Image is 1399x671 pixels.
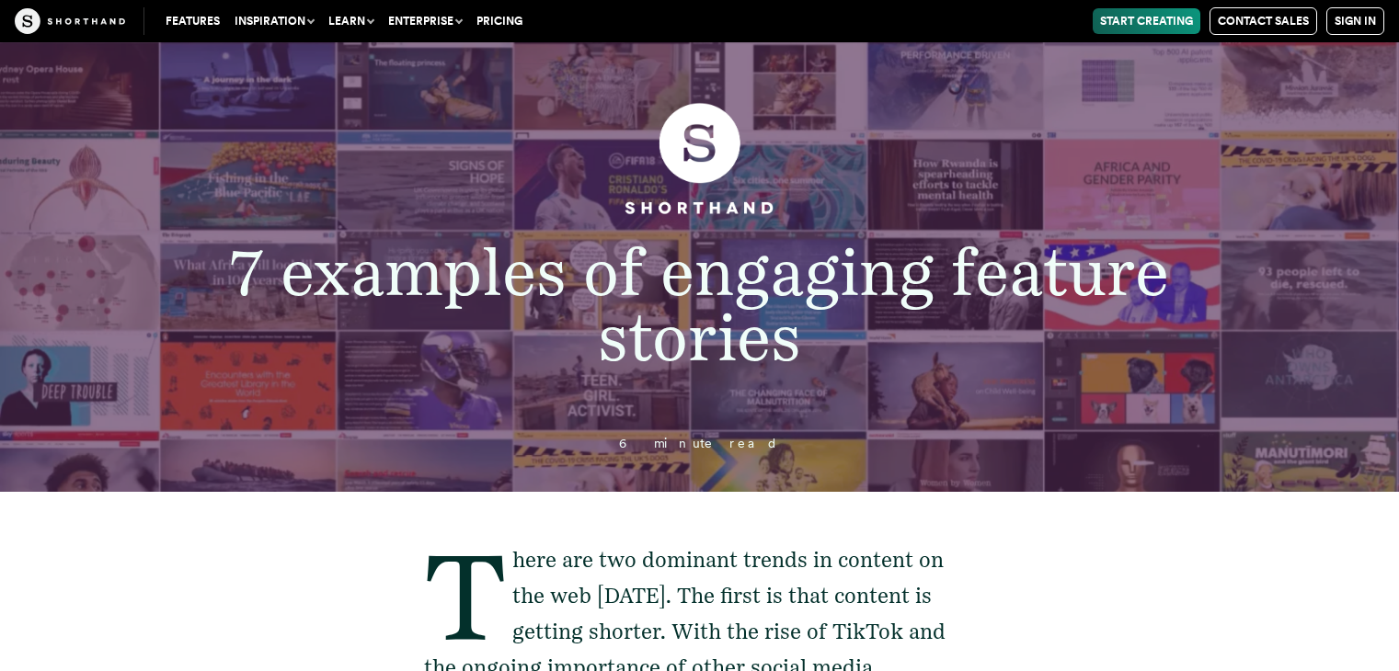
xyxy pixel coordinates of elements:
[1326,7,1384,35] a: Sign in
[230,233,1169,375] span: 7 examples of engaging feature stories
[321,8,381,34] button: Learn
[381,8,469,34] button: Enterprise
[15,8,125,34] img: The Craft
[227,8,321,34] button: Inspiration
[1210,7,1317,35] a: Contact Sales
[1093,8,1200,34] a: Start Creating
[619,436,779,450] span: 6 minute read
[158,8,227,34] a: Features
[469,8,530,34] a: Pricing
